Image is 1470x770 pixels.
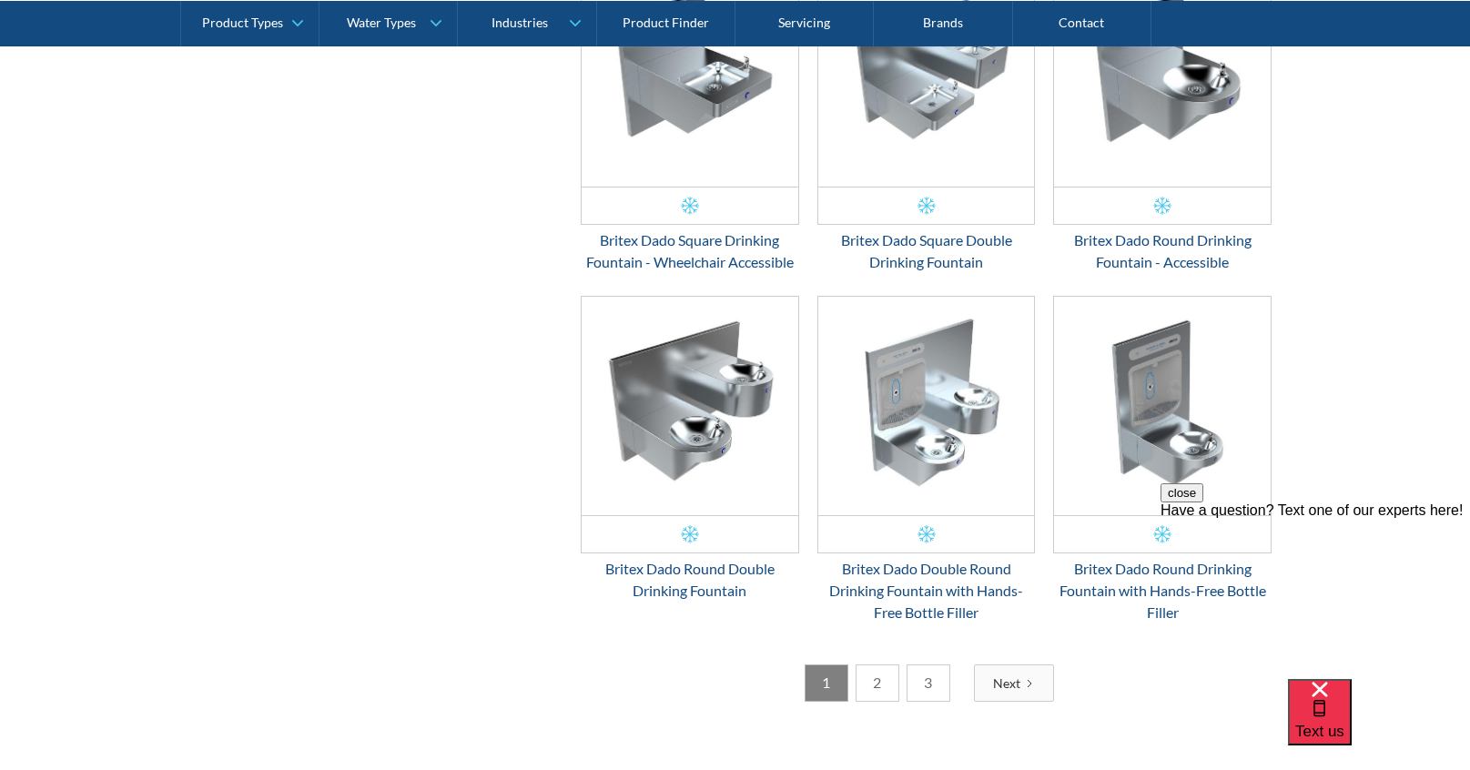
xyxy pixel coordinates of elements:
div: Industries [492,15,548,30]
div: List [581,664,1272,702]
div: Britex Dado Double Round Drinking Fountain with Hands-Free Bottle Filler [817,558,1036,623]
a: 1 [805,664,848,702]
img: Britex Dado Round Double Drinking Fountain [582,297,798,515]
iframe: podium webchat widget prompt [1161,483,1470,702]
div: Britex Dado Round Drinking Fountain with Hands-Free Bottle Filler [1053,558,1272,623]
div: Britex Dado Round Double Drinking Fountain [581,558,799,602]
div: Product Types [202,15,283,30]
div: Water Types [347,15,416,30]
img: Britex Dado Double Round Drinking Fountain with Hands-Free Bottle Filler [818,297,1035,515]
a: 2 [856,664,899,702]
div: Britex Dado Square Double Drinking Fountain [817,229,1036,273]
div: Britex Dado Square Drinking Fountain - Wheelchair Accessible [581,229,799,273]
iframe: podium webchat widget bubble [1288,679,1470,770]
a: 3 [907,664,950,702]
a: Britex Dado Double Round Drinking Fountain with Hands-Free Bottle FillerBritex Dado Double Round ... [817,296,1036,623]
img: Britex Dado Round Drinking Fountain with Hands-Free Bottle Filler [1054,297,1271,515]
a: Next Page [974,664,1054,702]
a: Britex Dado Round Double Drinking FountainBritex Dado Round Double Drinking Fountain [581,296,799,602]
div: Next [993,674,1020,693]
div: Britex Dado Round Drinking Fountain - Accessible [1053,229,1272,273]
a: Britex Dado Round Drinking Fountain with Hands-Free Bottle FillerBritex Dado Round Drinking Fount... [1053,296,1272,623]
